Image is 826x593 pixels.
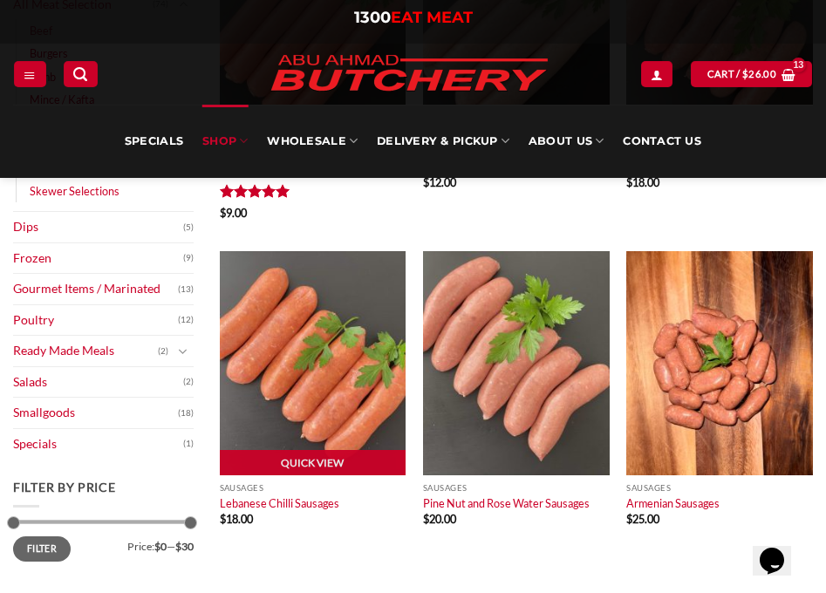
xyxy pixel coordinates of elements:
img: Pine Nut and Rose Water Sausages [423,251,610,474]
span: Cart / [707,66,776,82]
bdi: 18.00 [220,512,253,526]
span: $0 [154,540,167,553]
bdi: 26.00 [742,68,776,79]
span: $ [626,175,632,189]
a: SHOP [202,105,248,178]
span: (2) [158,338,168,365]
span: $ [220,512,226,526]
span: $ [220,206,226,220]
p: Sausages [423,483,610,493]
bdi: 12.00 [423,175,456,189]
div: Rated 5 out of 5 [220,184,290,201]
div: Price: — [13,536,194,552]
span: $ [742,66,748,82]
a: Smallgoods [13,398,178,428]
span: $ [626,512,632,526]
a: Search [64,61,97,86]
a: About Us [529,105,604,178]
a: Ready Made Meals [13,336,158,366]
span: (18) [178,400,194,426]
a: Wholesale [267,105,358,178]
a: Poultry [13,305,178,336]
a: 1300EAT MEAT [354,8,473,27]
a: Skewer Selections [30,180,119,202]
span: (9) [183,245,194,271]
img: Abu Ahmad Butchery [256,44,562,105]
span: Filter by price [13,480,116,494]
a: Salads [13,367,183,398]
a: Lebanese Chilli Sausages [220,496,339,510]
a: Specials [125,105,183,178]
a: Armenian Sausages [626,496,720,510]
a: Delivery & Pickup [377,105,509,178]
button: Toggle [173,342,194,361]
a: Gourmet Items / Marinated [13,274,178,304]
span: Rated out of 5 [220,184,290,205]
span: EAT MEAT [391,8,473,27]
p: Sausages [626,483,813,493]
span: (2) [183,369,194,395]
span: $ [423,512,429,526]
a: Frozen [13,243,183,274]
span: (5) [183,215,194,241]
span: (1) [183,431,194,457]
a: Pine Nut and Rose Water Sausages [423,496,590,510]
iframe: chat widget [753,523,809,576]
span: (12) [178,307,194,333]
a: Contact Us [623,105,701,178]
a: Login [641,61,672,86]
a: View cart [691,61,812,86]
a: Dips [13,212,183,242]
span: $30 [175,540,194,553]
button: Filter [13,536,71,561]
bdi: 9.00 [220,206,247,220]
a: Menu [14,61,45,86]
img: Lebanese-Chilli-Sausages (per 1Kg) [220,251,406,474]
bdi: 20.00 [423,512,456,526]
span: (13) [178,276,194,303]
a: Quick View [220,450,406,476]
bdi: 18.00 [626,175,659,189]
p: Sausages [220,483,406,493]
span: $ [423,175,429,189]
a: Specials [13,429,183,460]
span: 1300 [354,8,391,27]
bdi: 25.00 [626,512,659,526]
